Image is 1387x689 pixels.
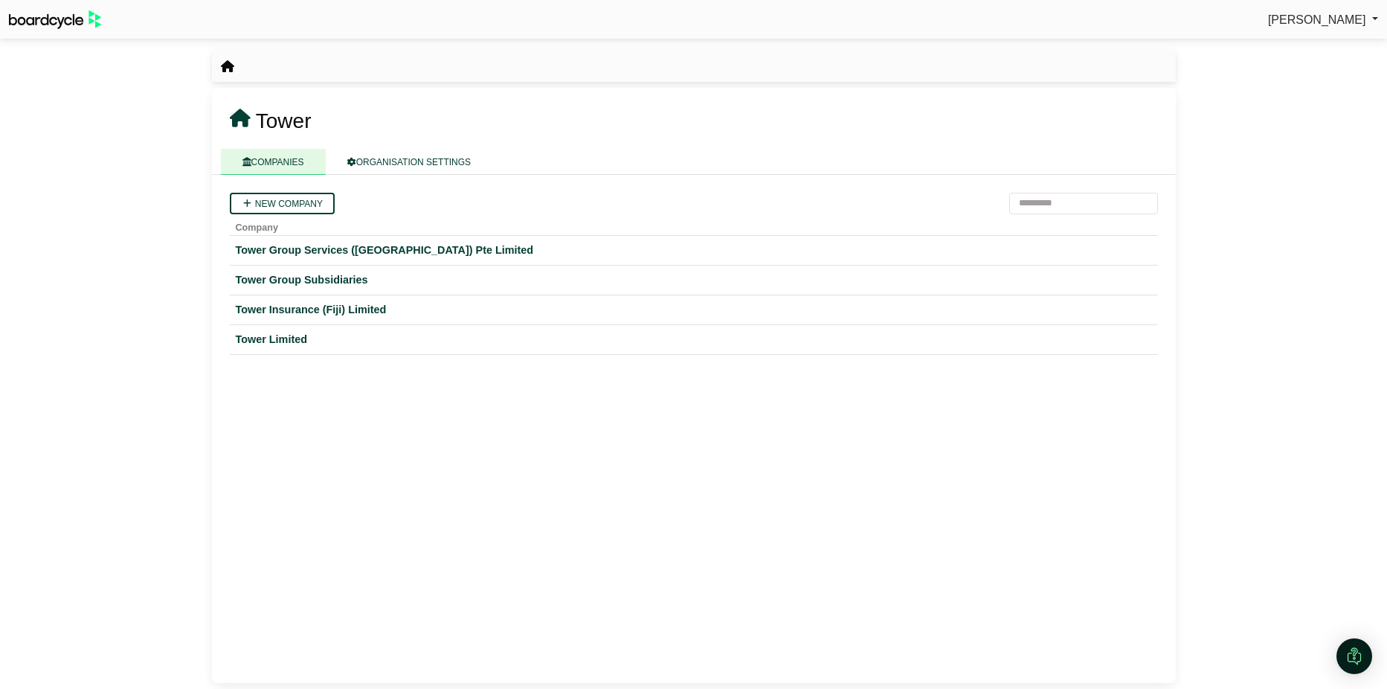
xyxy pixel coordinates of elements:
[221,149,326,175] a: COMPANIES
[9,10,101,29] img: BoardcycleBlackGreen-aaafeed430059cb809a45853b8cf6d952af9d84e6e89e1f1685b34bfd5cb7d64.svg
[236,301,1152,318] a: Tower Insurance (Fiji) Limited
[230,214,1158,236] th: Company
[236,242,1152,259] a: Tower Group Services ([GEOGRAPHIC_DATA]) Pte Limited
[1268,13,1366,26] span: [PERSON_NAME]
[326,149,492,175] a: ORGANISATION SETTINGS
[230,193,335,214] a: New company
[1336,638,1372,674] div: Open Intercom Messenger
[236,272,1152,289] a: Tower Group Subsidiaries
[236,331,1152,348] a: Tower Limited
[221,57,234,77] nav: breadcrumb
[256,109,312,132] span: Tower
[1268,10,1378,30] a: [PERSON_NAME]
